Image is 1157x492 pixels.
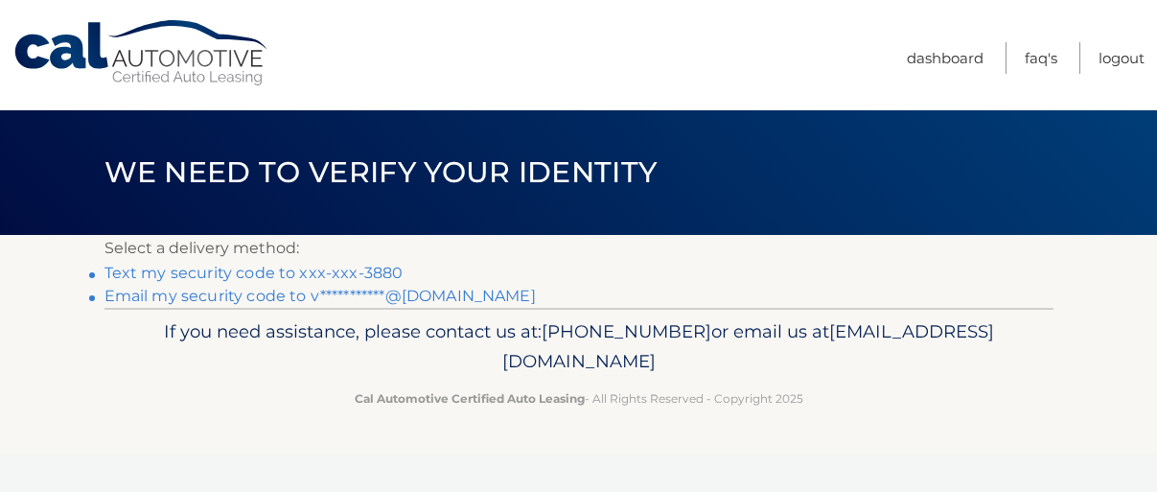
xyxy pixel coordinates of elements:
[1025,42,1057,74] a: FAQ's
[1099,42,1145,74] a: Logout
[104,154,658,190] span: We need to verify your identity
[117,388,1041,409] p: - All Rights Reserved - Copyright 2025
[542,320,711,342] span: [PHONE_NUMBER]
[12,19,271,87] a: Cal Automotive
[104,235,1053,262] p: Select a delivery method:
[907,42,983,74] a: Dashboard
[117,316,1041,378] p: If you need assistance, please contact us at: or email us at
[104,264,404,282] a: Text my security code to xxx-xxx-3880
[355,391,585,406] strong: Cal Automotive Certified Auto Leasing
